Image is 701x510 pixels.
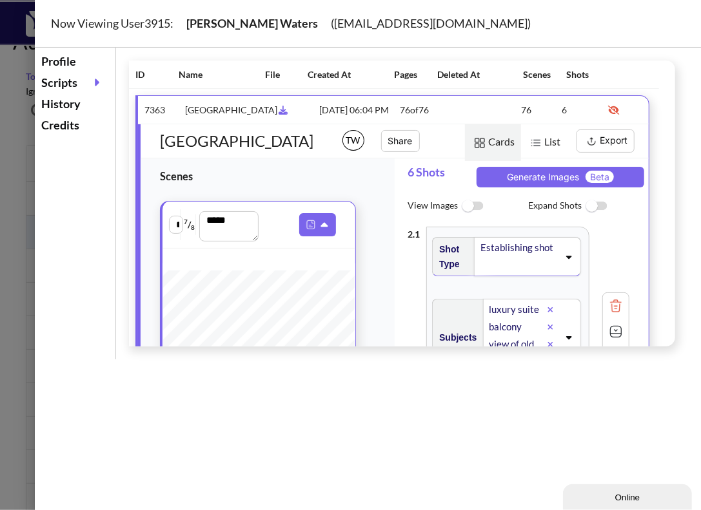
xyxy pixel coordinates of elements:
[471,135,488,151] img: Card Icon
[577,129,635,153] button: Export
[400,102,440,117] span: 76 of 76
[584,133,600,149] img: Export Icon
[38,51,112,72] div: Profile
[528,135,544,151] img: List Icon
[160,169,459,184] h3: Scenes
[173,16,331,30] span: [PERSON_NAME] Waters
[381,130,420,152] button: Share
[606,296,626,316] img: Trash Icon
[135,67,179,82] span: ID
[521,124,567,161] span: List
[586,171,614,183] span: Beta
[319,102,400,117] span: [DATE] 06:04 PM
[524,67,567,82] span: Scenes
[562,102,602,117] span: 6
[408,158,472,193] span: 6 Shots
[265,67,308,82] span: File
[437,67,524,82] span: Deleted At
[141,131,329,151] h1: [GEOGRAPHIC_DATA]
[38,93,112,115] div: History
[458,193,487,220] img: ToggleOff Icon
[192,223,195,231] span: 8
[479,239,558,256] div: Establishing shot
[566,67,609,82] span: Shots
[302,216,319,233] img: Pdf Icon
[408,220,629,442] div: 2.1Shot TypeEstablishing shotSubjectsluxury suitebalconyview of old cityTrash IconExpand IconAdd ...
[342,130,364,151] span: TW
[606,322,626,341] img: Expand Icon
[582,193,611,220] img: ToggleOff Icon
[38,115,112,136] div: Credits
[394,67,437,82] span: Pages
[144,102,185,117] span: 7363
[433,327,477,348] span: Subjects
[465,124,521,161] span: Cards
[308,67,395,82] span: Created At
[521,102,562,117] span: 76
[488,335,548,353] div: view of old city
[184,218,188,225] span: 7
[408,220,420,241] div: 2 . 1
[477,167,644,187] button: Generate ImagesBeta
[184,214,195,235] span: /
[185,102,266,117] span: [GEOGRAPHIC_DATA]
[38,72,112,93] div: Scripts
[488,301,548,318] div: luxury suite
[488,318,548,335] div: balcony
[528,193,649,220] span: Expand Shots
[433,239,468,275] span: Shot Type
[563,482,695,510] iframe: chat widget
[179,67,265,82] span: Name
[408,193,528,220] span: View Images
